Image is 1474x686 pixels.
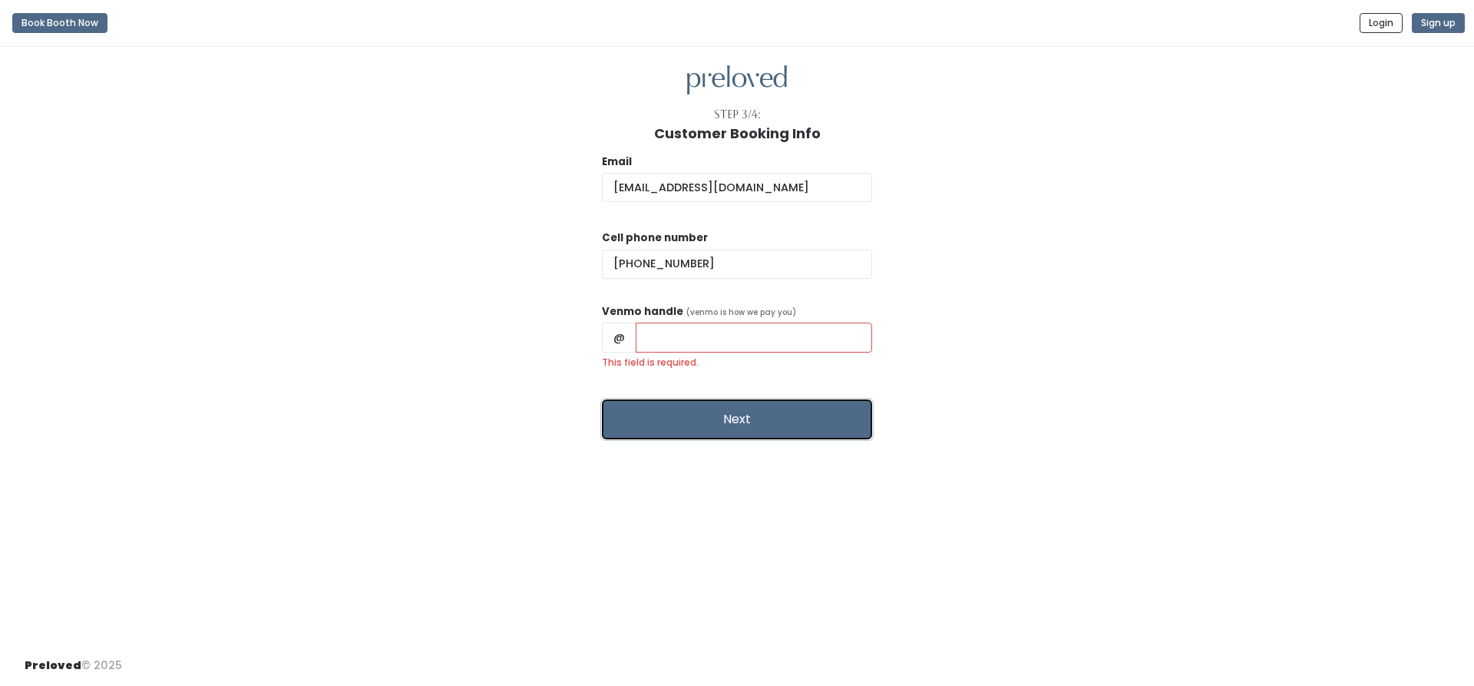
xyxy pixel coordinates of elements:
[25,658,81,673] span: Preloved
[602,356,872,370] label: This field is required.
[602,323,636,352] span: @
[602,154,632,170] label: Email
[602,250,872,279] input: (___) ___-____
[1412,13,1465,33] button: Sign up
[686,307,796,318] span: (venmo is how we pay you)
[12,6,107,40] a: Book Booth Now
[602,304,683,320] label: Venmo handle
[654,126,821,141] h1: Customer Booking Info
[714,107,761,123] div: Step 3/4:
[602,230,708,246] label: Cell phone number
[12,13,107,33] button: Book Booth Now
[687,65,787,95] img: preloved logo
[1360,13,1403,33] button: Login
[602,399,872,439] button: Next
[25,645,122,674] div: © 2025
[602,173,872,202] input: @ .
